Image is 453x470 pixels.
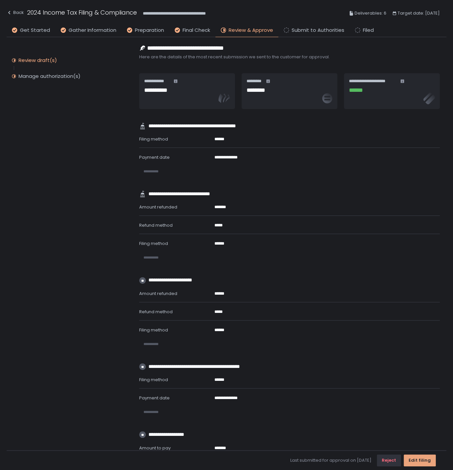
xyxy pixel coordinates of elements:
span: Final Check [183,27,210,34]
span: Deliverables: 6 [355,9,386,17]
div: Back [7,9,24,17]
span: Filing method [139,240,168,247]
span: Refund method [139,309,173,315]
span: Target date: [DATE] [398,9,440,17]
button: Reject [377,454,401,466]
span: Last submitted for approval on [DATE] [290,457,371,463]
span: Filing method [139,377,168,383]
span: Review & Approve [229,27,273,34]
div: Review draft(s) [19,57,57,64]
div: Reject [382,457,396,463]
span: Payment date [139,395,170,401]
span: Refund method [139,222,173,228]
button: Back [7,8,24,19]
span: Preparation [135,27,164,34]
span: Submit to Authorities [292,27,344,34]
span: Filing method [139,327,168,333]
span: Amount to pay [139,445,171,451]
span: Amount refunded [139,204,177,210]
span: Filed [363,27,374,34]
span: Gather Information [69,27,116,34]
span: Get Started [20,27,50,34]
h1: 2024 Income Tax Filing & Compliance [27,8,137,17]
span: Here are the details of the most recent submission we sent to the customer for approval. [139,54,440,60]
button: Edit filing [404,454,436,466]
div: Edit filing [409,457,431,463]
span: Payment date [139,154,170,160]
div: Manage authorization(s) [19,73,81,80]
span: Filing method [139,136,168,142]
span: Amount refunded [139,290,177,297]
